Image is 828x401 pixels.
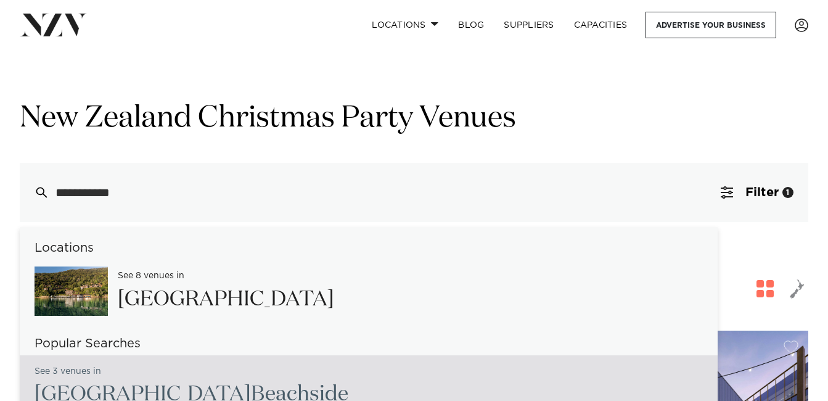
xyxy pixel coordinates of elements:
[564,12,637,38] a: Capacities
[448,12,494,38] a: BLOG
[20,99,808,138] h1: New Zealand Christmas Party Venues
[362,12,448,38] a: Locations
[20,242,718,255] h6: Locations
[118,271,184,281] small: See 8 venues in
[745,186,779,199] span: Filter
[782,187,793,198] div: 1
[35,267,108,316] img: ZWuY4qmYupYklDsTcfStogPNrMSJXoLW8IoC6kht.jpg
[646,12,776,38] a: Advertise your business
[35,367,101,376] small: See 3 venues in
[706,163,808,222] button: Filter1
[118,289,334,310] span: [GEOGRAPHIC_DATA]
[20,14,87,36] img: nzv-logo.png
[20,337,718,350] h6: Popular Searches
[494,12,564,38] a: SUPPLIERS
